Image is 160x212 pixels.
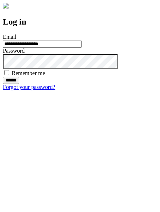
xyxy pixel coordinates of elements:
img: logo-4e3dc11c47720685a147b03b5a06dd966a58ff35d612b21f08c02c0306f2b779.png [3,3,9,9]
label: Password [3,48,25,54]
a: Forgot your password? [3,84,55,90]
label: Email [3,34,16,40]
label: Remember me [12,70,45,76]
h2: Log in [3,17,157,27]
